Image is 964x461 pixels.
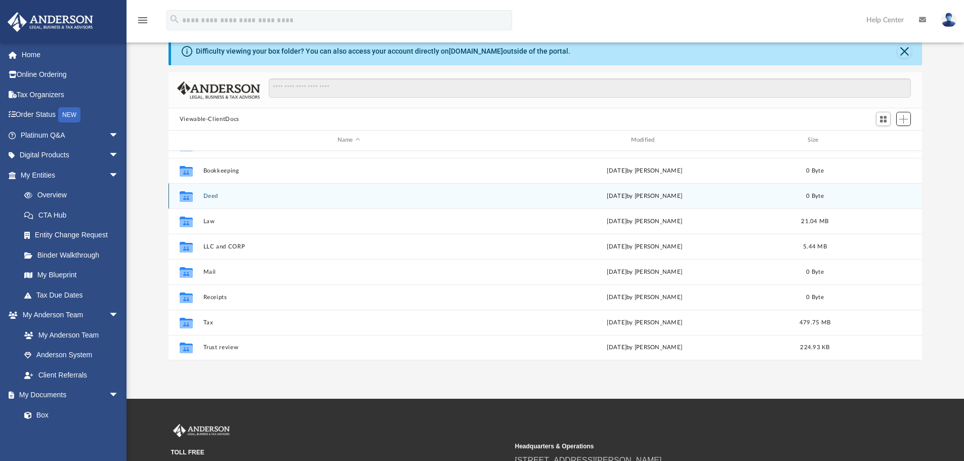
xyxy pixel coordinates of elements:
[499,217,790,226] div: [DATE] by [PERSON_NAME]
[109,385,129,406] span: arrow_drop_down
[515,442,852,451] small: Headquarters & Operations
[109,145,129,166] span: arrow_drop_down
[7,65,134,85] a: Online Ordering
[14,365,129,385] a: Client Referrals
[607,193,626,198] span: [DATE]
[449,47,503,55] a: [DOMAIN_NAME]
[800,319,830,325] span: 479.75 MB
[203,319,494,326] button: Tax
[499,242,790,251] div: [DATE] by [PERSON_NAME]
[7,385,129,405] a: My Documentsarrow_drop_down
[499,343,790,352] div: [DATE] by [PERSON_NAME]
[203,344,494,351] button: Trust review
[14,345,129,365] a: Anderson System
[7,125,134,145] a: Platinum Q&Aarrow_drop_down
[801,218,828,224] span: 21.04 MB
[941,13,956,27] img: User Pic
[876,112,891,126] button: Switch to Grid View
[203,167,494,174] button: Bookkeeping
[14,285,134,305] a: Tax Due Dates
[196,46,570,57] div: Difficulty viewing your box folder? You can also access your account directly on outside of the p...
[269,78,911,98] input: Search files and folders
[173,136,198,145] div: id
[58,107,80,122] div: NEW
[202,136,494,145] div: Name
[14,225,134,245] a: Entity Change Request
[499,166,790,175] div: [DATE] by [PERSON_NAME]
[499,292,790,302] div: [DATE] by [PERSON_NAME]
[203,193,494,199] button: Deed
[806,193,824,198] span: 0 Byte
[7,105,134,125] a: Order StatusNEW
[14,245,134,265] a: Binder Walkthrough
[137,19,149,26] a: menu
[14,265,129,285] a: My Blueprint
[806,294,824,300] span: 0 Byte
[7,305,129,325] a: My Anderson Teamarrow_drop_down
[794,136,835,145] div: Size
[499,267,790,276] div: [DATE] by [PERSON_NAME]
[203,243,494,250] button: LLC and CORP
[7,85,134,105] a: Tax Organizers
[7,165,134,185] a: My Entitiesarrow_drop_down
[14,405,124,425] a: Box
[800,345,829,350] span: 224.93 KB
[840,136,910,145] div: id
[171,448,508,457] small: TOLL FREE
[14,325,124,345] a: My Anderson Team
[897,44,911,58] button: Close
[803,243,827,249] span: 5.44 MB
[169,151,923,360] div: grid
[137,14,149,26] i: menu
[169,14,180,25] i: search
[896,112,911,126] button: Add
[14,185,134,205] a: Overview
[806,269,824,274] span: 0 Byte
[7,45,134,65] a: Home
[14,425,129,445] a: Meeting Minutes
[203,294,494,301] button: Receipts
[203,269,494,275] button: Mail
[14,205,134,225] a: CTA Hub
[7,145,134,165] a: Digital Productsarrow_drop_down
[109,305,129,326] span: arrow_drop_down
[498,136,790,145] div: Modified
[5,12,96,32] img: Anderson Advisors Platinum Portal
[806,167,824,173] span: 0 Byte
[203,218,494,225] button: Law
[109,125,129,146] span: arrow_drop_down
[109,165,129,186] span: arrow_drop_down
[180,115,239,124] button: Viewable-ClientDocs
[171,424,232,437] img: Anderson Advisors Platinum Portal
[499,318,790,327] div: [DATE] by [PERSON_NAME]
[499,191,790,200] div: by [PERSON_NAME]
